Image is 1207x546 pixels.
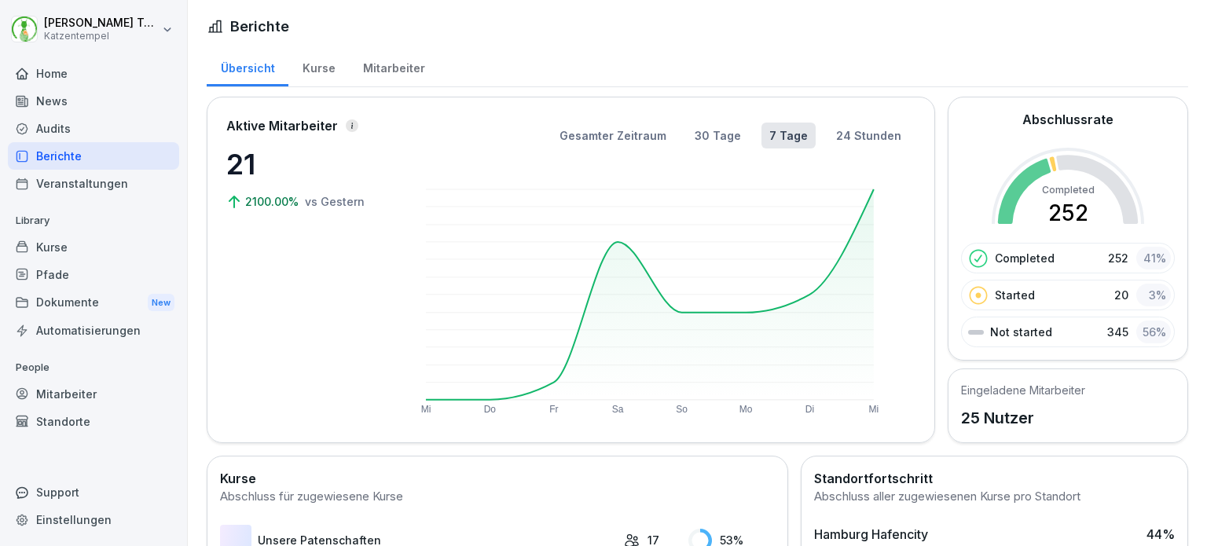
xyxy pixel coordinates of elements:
div: Support [8,478,179,506]
a: Veranstaltungen [8,170,179,197]
a: Kurse [288,46,349,86]
p: 20 [1114,287,1128,303]
text: Sa [612,404,624,415]
text: Do [484,404,497,415]
div: 44 % [1146,525,1175,544]
text: Mi [421,404,431,415]
a: Berichte [8,142,179,170]
div: 3 % [1136,284,1171,306]
text: Mi [869,404,879,415]
a: News [8,87,179,115]
p: 2100.00% [245,193,302,210]
h2: Standortfortschritt [814,469,1175,488]
p: 25 Nutzer [961,406,1085,430]
div: Dokumente [8,288,179,317]
h2: Abschlussrate [1022,110,1113,129]
a: Kurse [8,233,179,261]
p: [PERSON_NAME] Terjung [44,16,159,30]
a: Pfade [8,261,179,288]
div: Abschluss für zugewiesene Kurse [220,488,775,506]
p: 252 [1108,250,1128,266]
text: Di [805,404,814,415]
a: Einstellungen [8,506,179,533]
p: Started [995,287,1035,303]
p: Library [8,208,179,233]
a: Home [8,60,179,87]
div: New [148,294,174,312]
button: 24 Stunden [828,123,909,148]
div: 41 % [1136,247,1171,269]
text: Mo [739,404,753,415]
text: Fr [549,404,558,415]
h5: Eingeladene Mitarbeiter [961,382,1085,398]
div: Hamburg Hafencity [814,525,928,544]
text: So [677,404,688,415]
button: 7 Tage [761,123,816,148]
button: Gesamter Zeitraum [552,123,674,148]
p: Katzentempel [44,31,159,42]
a: Mitarbeiter [349,46,438,86]
p: Aktive Mitarbeiter [226,116,338,135]
div: 56 % [1136,321,1171,343]
p: People [8,355,179,380]
p: Not started [990,324,1052,340]
a: Standorte [8,408,179,435]
p: 21 [226,143,383,185]
h2: Kurse [220,469,775,488]
p: 345 [1107,324,1128,340]
p: vs Gestern [305,193,365,210]
a: DokumenteNew [8,288,179,317]
p: Completed [995,250,1055,266]
a: Audits [8,115,179,142]
h1: Berichte [230,16,289,37]
button: 30 Tage [687,123,749,148]
a: Übersicht [207,46,288,86]
a: Automatisierungen [8,317,179,344]
div: Abschluss aller zugewiesenen Kurse pro Standort [814,488,1175,506]
a: Mitarbeiter [8,380,179,408]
